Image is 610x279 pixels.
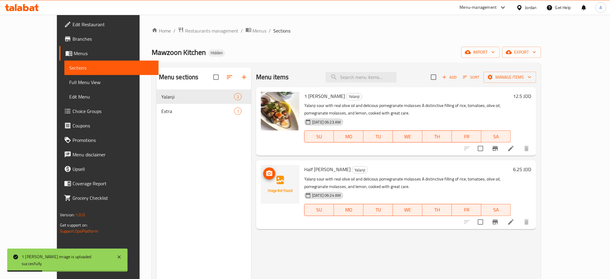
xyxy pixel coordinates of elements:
div: items [234,93,242,100]
span: Sort [463,74,480,81]
button: TU [364,130,393,143]
span: FR [454,132,479,141]
a: Promotions [59,133,159,147]
span: Full Menu View [69,79,154,86]
span: TU [366,132,391,141]
span: Get support on: [60,221,88,229]
a: Edit Menu [64,89,159,104]
div: Hidden [208,49,225,57]
div: Extra [161,108,234,115]
span: Menus [253,27,267,34]
div: items [234,108,242,115]
img: Half Kilo Yalanji [261,165,299,204]
a: Restaurants management [178,27,239,35]
input: search [326,72,397,83]
span: Sections [274,27,291,34]
button: MO [334,130,364,143]
button: Add [440,73,459,82]
button: Add section [237,70,251,84]
a: Edit menu item [507,218,515,226]
p: Yalanji sour with real olive oil and delicious pomegranate molasses A distinctive filling of rice... [304,175,511,190]
a: Upsell [59,162,159,176]
span: MO [336,132,361,141]
span: Add item [440,73,459,82]
button: delete [519,215,534,229]
a: Home [152,27,171,34]
span: Promotions [73,136,154,144]
span: WE [395,132,420,141]
span: SA [484,205,509,214]
span: Version: [60,211,75,219]
span: Menu disclaimer [73,151,154,158]
button: export [502,47,541,58]
a: Full Menu View [64,75,159,89]
button: FR [452,130,481,143]
span: Hidden [208,50,225,55]
button: SA [481,130,511,143]
a: Sections [64,61,159,75]
button: SU [304,130,334,143]
span: SU [307,132,332,141]
span: Mawzoon Kitchen [152,45,206,59]
span: [DATE] 06:24 AM [310,193,343,198]
span: Restaurants management [185,27,239,34]
span: export [507,49,536,56]
span: Yalanji [352,167,368,174]
img: 1 Kilo Yalanji [261,92,299,130]
button: Branch-specific-item [488,215,503,229]
span: Yalanji [161,93,234,100]
span: [DATE] 06:23 AM [310,119,343,125]
div: Extra1 [156,104,252,118]
button: Sort [462,73,481,82]
span: TH [425,132,450,141]
button: SA [481,204,511,216]
div: Yalanji2 [156,89,252,104]
span: Add [441,74,458,81]
button: WE [393,130,423,143]
span: WE [395,205,420,214]
li: / [173,27,175,34]
div: Yalanji [346,93,362,100]
span: A [600,4,602,11]
span: FR [454,205,479,214]
button: TH [423,130,452,143]
span: Branches [73,35,154,42]
nav: Menu sections [156,87,252,121]
button: FR [452,204,481,216]
button: SU [304,204,334,216]
span: Grocery Checklist [73,194,154,202]
span: Select section [427,71,440,83]
div: Jordan [525,4,537,11]
div: Menu-management [460,4,497,11]
span: Choice Groups [73,108,154,115]
button: import [461,47,500,58]
span: 1 [234,108,241,114]
span: TU [366,205,391,214]
a: Branches [59,32,159,46]
button: WE [393,204,423,216]
a: Coverage Report [59,176,159,191]
h2: Menu sections [159,73,199,82]
nav: breadcrumb [152,27,541,35]
span: Upsell [73,165,154,173]
button: Branch-specific-item [488,141,503,156]
span: TH [425,205,450,214]
a: Coupons [59,118,159,133]
div: 1 [PERSON_NAME] image is uploaded succesfully [22,253,111,267]
a: Menu disclaimer [59,147,159,162]
span: Coverage Report [73,180,154,187]
span: Select to update [474,142,487,155]
button: TU [364,204,393,216]
button: MO [334,204,364,216]
span: MO [336,205,361,214]
span: SU [307,205,332,214]
span: import [466,49,495,56]
h6: 6.25 JOD [513,165,531,174]
span: 1 [PERSON_NAME] [304,92,345,101]
span: Menus [74,50,154,57]
a: Grocery Checklist [59,191,159,205]
p: Yalanji sour with real olive oil and delicious pomegranate molasses A distinctive filling of rice... [304,102,511,117]
a: Menus [246,27,267,35]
